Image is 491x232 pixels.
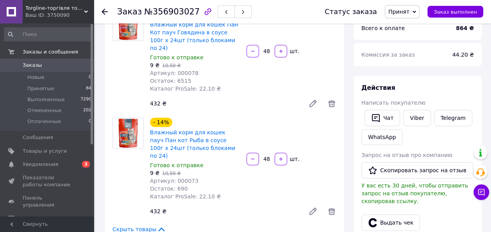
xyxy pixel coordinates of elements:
[150,118,172,127] div: - 14%
[23,174,72,188] span: Показатели работы компании
[150,21,238,51] a: Влажный корм для кошек Пан Кот пауч Говядина в соусе 100г х 24шт (только блоками по 24)
[361,182,468,204] span: У вас есть 30 дней, чтобы отправить запрос на отзыв покупателю, скопировав ссылку.
[288,47,300,55] div: шт.
[23,62,42,69] span: Заказы
[361,100,425,106] span: Написать покупателю
[162,63,180,68] span: 10,50 ₴
[102,8,108,16] div: Вернуться назад
[434,9,477,15] span: Заказ выполнен
[118,118,139,148] img: Влажный корм для кошек пауч Пан кот Рыба в соусе 100г х 24шт (только блоками по 24)
[23,48,78,55] span: Заказы и сообщения
[118,10,139,41] img: Влажный корм для кошек Пан Кот пауч Говядина в соусе 100г х 24шт (только блоками по 24)
[117,7,142,16] span: Заказ
[361,152,452,158] span: Запрос на отзыв про компанию
[150,170,159,176] span: 9 ₴
[403,110,430,126] a: Viber
[23,148,67,155] span: Товары и услуги
[361,25,405,31] span: Всего к оплате
[25,5,84,12] span: Torgline-торгівля товарами першої необхідності гутром та у роздріб
[147,98,302,109] div: 432 ₴
[147,206,302,217] div: 432 ₴
[162,171,180,176] span: 10,50 ₴
[456,25,474,31] b: 864 ₴
[150,178,198,184] span: Артикул: 000073
[452,52,474,58] span: 44.20 ₴
[23,215,43,222] span: Отзывы
[150,86,221,92] span: Каталог ProSale: 22.10 ₴
[361,214,420,231] button: Выдать чек
[27,74,45,81] span: Новые
[473,184,489,200] button: Чат с покупателем
[305,96,321,111] a: Редактировать
[82,161,90,168] span: 3
[150,62,159,68] span: 9 ₴
[150,162,204,168] span: Готово к отправке
[150,129,235,159] a: Влажный корм для кошек пауч Пан кот Рыба в соусе 100г х 24шт (только блоками по 24)
[27,85,54,92] span: Принятые
[23,195,72,209] span: Панель управления
[150,78,191,84] span: Остаток: 6515
[361,52,415,58] span: Комиссия за заказ
[388,9,409,15] span: Принят
[23,161,58,168] span: Уведомления
[288,155,300,163] div: шт.
[150,54,204,61] span: Готово к отправке
[150,193,221,200] span: Каталог ProSale: 22.10 ₴
[27,107,61,114] span: Отмененные
[86,85,91,92] span: 84
[361,162,473,178] button: Скопировать запрос на отзыв
[25,12,94,19] div: Ваш ID: 3750090
[361,84,395,91] span: Действия
[150,70,198,76] span: Артикул: 000078
[80,96,91,103] span: 7290
[305,203,321,219] a: Редактировать
[144,7,200,16] span: №356903027
[427,6,483,18] button: Заказ выполнен
[364,110,400,126] button: Чат
[434,110,472,126] a: Telegram
[27,118,61,125] span: Оплаченные
[4,27,92,41] input: Поиск
[327,99,336,108] span: Удалить
[89,118,91,125] span: 0
[150,186,188,192] span: Остаток: 690
[327,207,336,216] span: Удалить
[325,8,377,16] div: Статус заказа
[83,107,91,114] span: 202
[361,129,402,145] a: WhatsApp
[23,134,53,141] span: Сообщения
[27,96,65,103] span: Выполненные
[89,74,91,81] span: 0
